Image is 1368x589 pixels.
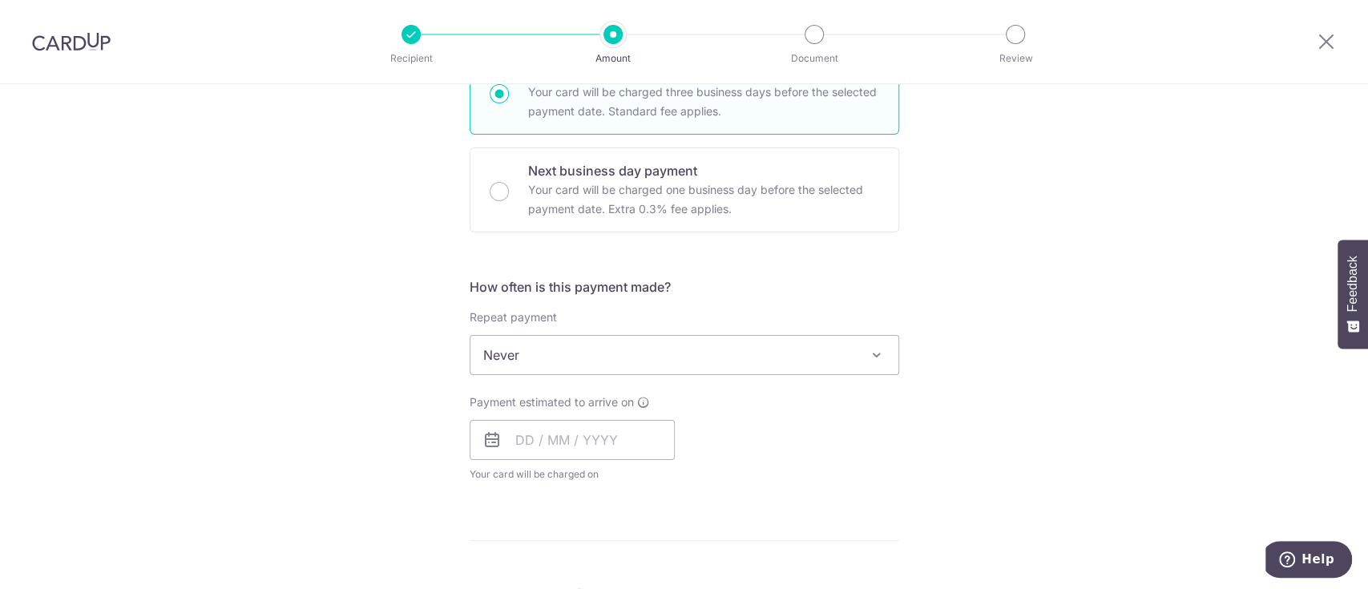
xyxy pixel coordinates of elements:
input: DD / MM / YYYY [470,420,675,460]
h5: How often is this payment made? [470,277,899,297]
span: Feedback [1346,256,1360,312]
span: Never [470,336,898,374]
button: Feedback - Show survey [1338,240,1368,349]
p: Document [755,50,874,67]
p: Recipient [352,50,470,67]
span: Your card will be charged on [470,466,675,482]
span: Never [470,335,899,375]
label: Repeat payment [470,309,557,325]
p: Your card will be charged three business days before the selected payment date. Standard fee appl... [528,83,879,121]
iframe: Opens a widget where you can find more information [1265,541,1352,581]
span: Payment estimated to arrive on [470,394,634,410]
p: Your card will be charged one business day before the selected payment date. Extra 0.3% fee applies. [528,180,879,219]
p: Amount [554,50,672,67]
p: Next business day payment [528,161,879,180]
p: Review [956,50,1075,67]
img: CardUp [32,32,111,51]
